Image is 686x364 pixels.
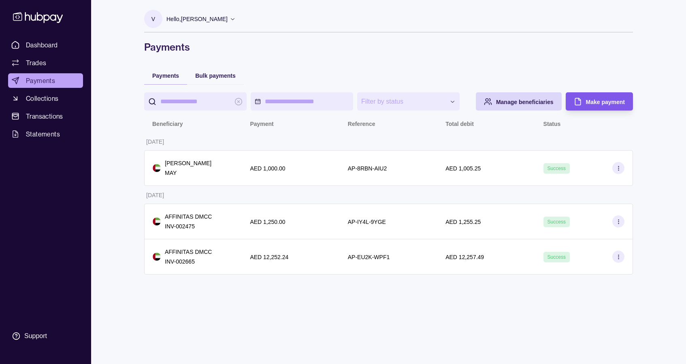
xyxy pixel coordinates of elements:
img: ae [153,217,161,226]
span: Success [548,166,566,171]
button: Make payment [566,92,633,111]
span: Trades [26,58,46,68]
p: INV-002665 [165,257,212,266]
span: Statements [26,129,60,139]
p: AP-EU2K-WPF1 [348,254,390,260]
p: AED 1,000.00 [250,165,285,172]
p: AED 1,250.00 [250,219,285,225]
span: Collections [26,94,58,103]
span: Manage beneficiaries [496,99,554,105]
p: MAY [165,168,211,177]
span: Bulk payments [195,72,236,79]
p: Reference [348,121,375,127]
img: ae [153,164,161,172]
p: Total debit [445,121,474,127]
p: AED 12,252.24 [250,254,288,260]
a: Trades [8,55,83,70]
p: Beneficiary [152,121,183,127]
p: [PERSON_NAME] [165,159,211,168]
p: AED 1,255.25 [445,219,481,225]
button: Manage beneficiaries [476,92,562,111]
p: AFFINITAS DMCC [165,247,212,256]
span: Payments [26,76,55,85]
p: AED 12,257.49 [445,254,484,260]
p: Status [543,121,561,127]
p: AP-8RBN-AIU2 [348,165,387,172]
p: AP-IY4L-9YGE [348,219,386,225]
input: search [160,92,230,111]
a: Support [8,328,83,345]
span: Payments [152,72,179,79]
p: V [151,15,155,23]
a: Dashboard [8,38,83,52]
p: [DATE] [146,192,164,198]
p: AED 1,005.25 [445,165,481,172]
a: Transactions [8,109,83,123]
span: Make payment [586,99,625,105]
p: [DATE] [146,138,164,145]
a: Collections [8,91,83,106]
p: Payment [250,121,273,127]
span: Success [548,219,566,225]
img: ae [153,253,161,261]
p: INV-002475 [165,222,212,231]
a: Payments [8,73,83,88]
span: Transactions [26,111,63,121]
p: AFFINITAS DMCC [165,212,212,221]
a: Statements [8,127,83,141]
h1: Payments [144,40,633,53]
p: Hello, [PERSON_NAME] [166,15,228,23]
div: Support [24,332,47,341]
span: Dashboard [26,40,58,50]
span: Success [548,254,566,260]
